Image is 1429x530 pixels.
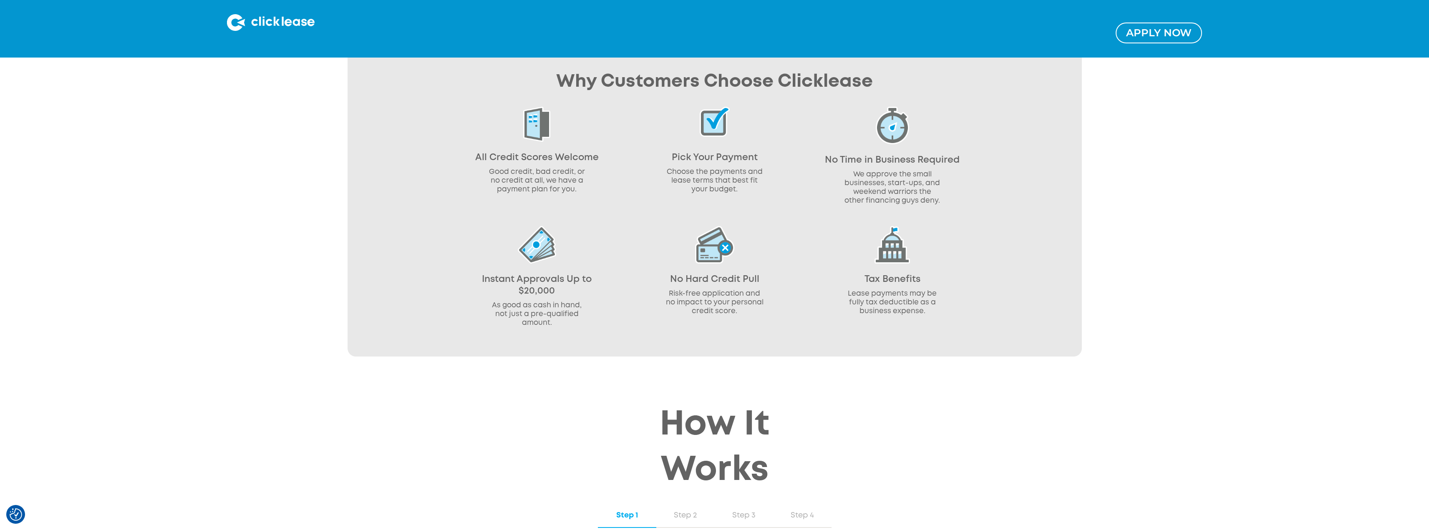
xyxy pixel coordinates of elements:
[647,168,782,194] p: Choose the payments and lease terms that best fit your budget.
[523,107,550,142] img: All credit scores welcome
[1116,23,1202,43] a: Apply NOw
[469,168,605,194] p: Good credit, bad credit, or no credit at all, we have a payment plan for you.
[875,226,910,264] img: Tax benefits icon
[825,170,960,205] p: We approve the small businesses, start-ups, and weekend warriors the other financing guys deny.
[723,510,765,521] div: Step 3
[518,226,556,264] img: Instant approvals icon
[825,274,960,285] div: Tax Benefits
[227,14,315,31] img: Clicklease logo
[647,274,782,285] div: No Hard Credit Pull
[781,510,823,521] div: Step 4
[647,289,782,316] p: Risk-free application and no impact to your personal credit score.
[665,510,706,521] div: Step 2
[825,289,960,316] p: Lease payments may be fully tax deductible as a business expense.
[469,152,605,163] div: All Credit Scores Welcome
[531,70,898,94] h2: Why Customers Choose Clicklease
[700,107,730,137] img: Pick your payments
[606,510,648,521] div: Step 1
[695,226,734,264] img: No hard credit pull icon
[469,301,605,327] p: As good as cash in hand, not just a pre-qualified amount.
[469,274,605,297] div: Instant Approvals Up to $20,000
[10,508,22,521] button: Consent Preferences
[825,154,960,166] div: No Time in Business Required
[647,152,782,163] div: Pick Your Payment
[876,107,909,144] img: No time in business required
[10,508,22,521] img: Revisit consent button
[631,402,798,494] h2: How It Works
